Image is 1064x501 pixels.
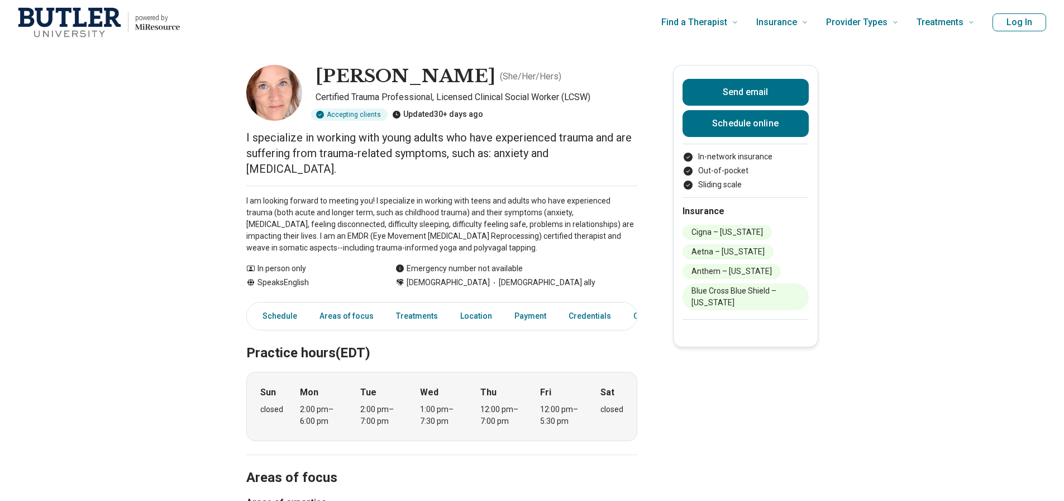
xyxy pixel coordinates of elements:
strong: Tue [360,386,376,399]
p: I specialize in working with young adults who have experienced trauma and are suffering from trau... [246,130,637,177]
li: Blue Cross Blue Shield – [US_STATE] [683,283,809,310]
span: [DEMOGRAPHIC_DATA] ally [490,277,595,289]
h1: [PERSON_NAME] [316,65,495,88]
p: ( She/Her/Hers ) [500,70,561,83]
a: Schedule [249,305,304,328]
div: 12:00 pm – 7:00 pm [480,404,523,427]
a: Areas of focus [313,305,380,328]
h2: Practice hours (EDT) [246,317,637,363]
div: Speaks English [246,277,373,289]
div: 2:00 pm – 7:00 pm [360,404,403,427]
a: Treatments [389,305,445,328]
button: Log In [993,13,1046,31]
a: Other [627,305,667,328]
a: Location [454,305,499,328]
img: Shelley Landis, Certified Trauma Professional [246,65,302,121]
a: Schedule online [683,110,809,137]
h2: Insurance [683,205,809,218]
strong: Thu [480,386,497,399]
p: Certified Trauma Professional, Licensed Clinical Social Worker (LCSW) [316,91,637,104]
button: Send email [683,79,809,106]
div: Accepting clients [311,108,388,121]
a: Payment [508,305,553,328]
strong: Mon [300,386,318,399]
strong: Sat [600,386,614,399]
div: 1:00 pm – 7:30 pm [420,404,463,427]
p: I am looking forward to meeting you! I specialize in working with teens and adults who have exper... [246,195,637,254]
div: When does the program meet? [246,372,637,441]
span: [DEMOGRAPHIC_DATA] [407,277,490,289]
div: closed [600,404,623,415]
li: Out-of-pocket [683,165,809,177]
h2: Areas of focus [246,442,637,488]
span: Treatments [917,15,963,30]
div: Emergency number not available [395,263,523,275]
ul: Payment options [683,151,809,191]
strong: Wed [420,386,438,399]
div: Updated 30+ days ago [392,108,483,121]
strong: Sun [260,386,276,399]
a: Credentials [562,305,618,328]
p: powered by [135,13,180,22]
span: Provider Types [826,15,888,30]
li: In-network insurance [683,151,809,163]
li: Aetna – [US_STATE] [683,244,774,259]
span: Insurance [756,15,797,30]
li: Anthem – [US_STATE] [683,264,781,279]
div: closed [260,404,283,415]
strong: Fri [540,386,551,399]
a: Home page [18,4,180,40]
li: Sliding scale [683,179,809,191]
li: Cigna – [US_STATE] [683,225,772,240]
div: In person only [246,263,373,275]
span: Find a Therapist [661,15,727,30]
div: 2:00 pm – 6:00 pm [300,404,343,427]
div: 12:00 pm – 5:30 pm [540,404,583,427]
